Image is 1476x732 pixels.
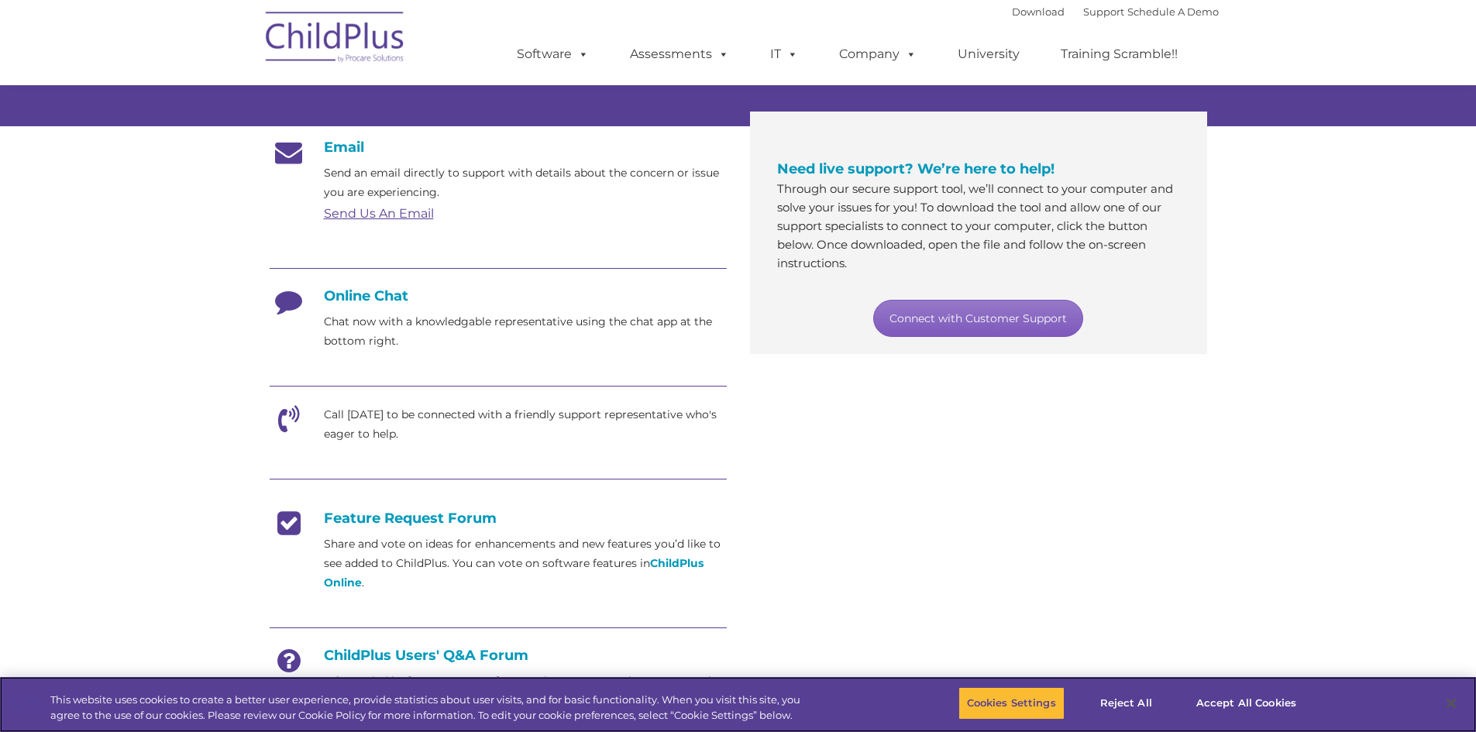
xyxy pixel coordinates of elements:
[1012,5,1065,18] a: Download
[942,39,1035,70] a: University
[777,160,1055,177] span: Need live support? We’re here to help!
[873,300,1083,337] a: Connect with Customer Support
[270,139,727,156] h4: Email
[324,534,727,593] p: Share and vote on ideas for enhancements and new features you’d like to see added to ChildPlus. Y...
[270,287,727,304] h4: Online Chat
[324,672,727,730] p: A forum led by [PERSON_NAME] users where you can ask & answer each other’s questions about the so...
[1083,5,1124,18] a: Support
[614,39,745,70] a: Assessments
[824,39,932,70] a: Company
[324,312,727,351] p: Chat now with a knowledgable representative using the chat app at the bottom right.
[1188,687,1305,720] button: Accept All Cookies
[1127,5,1219,18] a: Schedule A Demo
[1012,5,1219,18] font: |
[324,163,727,202] p: Send an email directly to support with details about the concern or issue you are experiencing.
[324,556,704,589] a: ChildPlus Online
[755,39,814,70] a: IT
[777,180,1180,273] p: Through our secure support tool, we’ll connect to your computer and solve your issues for you! To...
[501,39,604,70] a: Software
[1045,39,1193,70] a: Training Scramble!!
[270,647,727,664] h4: ChildPlus Users' Q&A Forum
[958,687,1065,720] button: Cookies Settings
[1078,687,1175,720] button: Reject All
[258,1,413,78] img: ChildPlus by Procare Solutions
[1434,686,1468,720] button: Close
[324,405,727,444] p: Call [DATE] to be connected with a friendly support representative who's eager to help.
[270,510,727,527] h4: Feature Request Forum
[324,206,434,221] a: Send Us An Email
[50,692,812,723] div: This website uses cookies to create a better user experience, provide statistics about user visit...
